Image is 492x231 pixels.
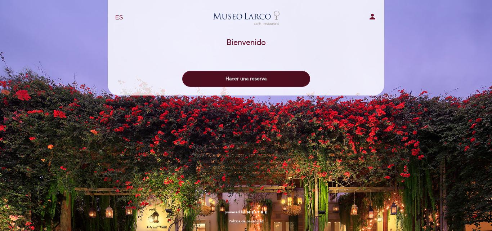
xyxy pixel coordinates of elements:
[201,8,291,28] a: Museo [PERSON_NAME][GEOGRAPHIC_DATA] - Restaurant
[227,39,266,47] h1: Bienvenido
[182,71,310,87] button: Hacer una reserva
[368,12,377,21] i: person
[225,210,245,215] span: powered by
[225,210,267,215] a: powered by
[247,211,267,214] img: MEITRE
[368,12,377,23] button: person
[229,219,263,224] a: Política de privacidad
